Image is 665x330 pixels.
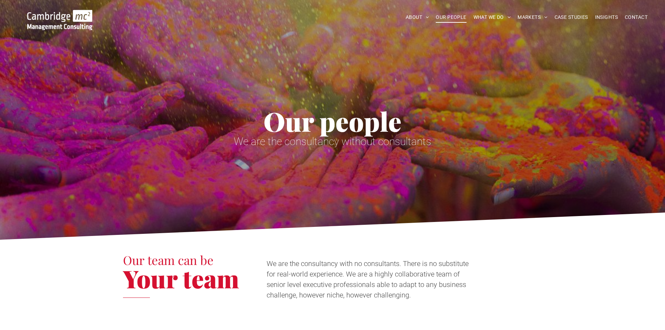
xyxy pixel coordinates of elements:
[621,12,651,23] a: CONTACT
[27,11,92,18] a: Your Business Transformed | Cambridge Management Consulting
[267,259,469,299] span: We are the consultancy with no consultants. There is no substitute for real-world experience. We ...
[551,12,592,23] a: CASE STUDIES
[234,135,431,148] span: We are the consultancy without consultants
[432,12,470,23] a: OUR PEOPLE
[123,262,239,295] span: Your team
[402,12,433,23] a: ABOUT
[123,252,214,268] span: Our team can be
[592,12,621,23] a: INSIGHTS
[514,12,551,23] a: MARKETS
[27,10,92,30] img: Go to Homepage
[263,103,402,138] span: Our people
[470,12,514,23] a: WHAT WE DO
